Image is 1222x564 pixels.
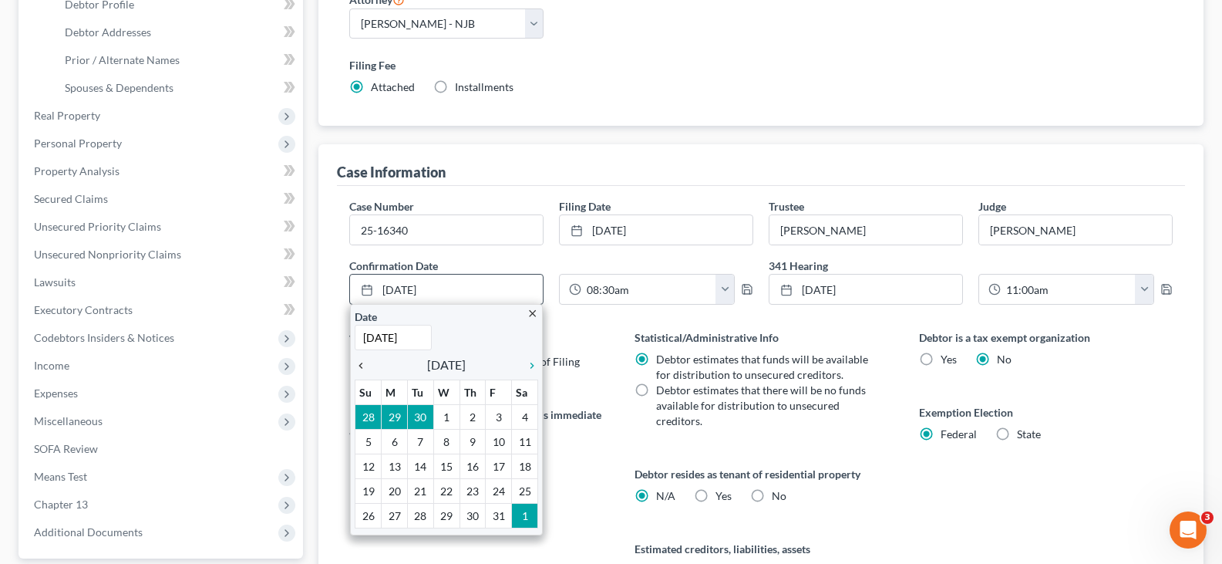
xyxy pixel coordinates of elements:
span: Additional Documents [34,525,143,539]
a: Prior / Alternate Names [52,46,303,74]
a: Debtor Addresses [52,19,303,46]
input: -- : -- [581,275,716,304]
label: Does debtor have any property that needs immediate attention? [349,407,603,439]
input: Enter case number... [350,215,543,245]
label: Exemption Election [919,404,1173,420]
a: Unsecured Nonpriority Claims [22,241,303,268]
td: 27 [382,503,408,528]
td: 8 [433,429,460,454]
span: Lawsuits [34,275,76,289]
input: -- [769,215,962,245]
td: 20 [382,478,408,503]
label: Debtor resides as tenant of residential property [635,466,888,482]
span: SOFA Review [34,442,98,455]
span: Executory Contracts [34,303,133,316]
span: Real Property [34,109,100,122]
label: 341 Hearing [761,258,1180,274]
td: 11 [512,429,538,454]
span: Property Analysis [34,164,120,177]
span: No [772,489,786,502]
td: 16 [460,454,486,478]
a: close [527,304,538,322]
td: 29 [433,503,460,528]
label: Judge [978,198,1006,214]
td: 22 [433,478,460,503]
td: 23 [460,478,486,503]
label: Statistical/Administrative Info [635,329,888,346]
i: chevron_left [355,360,375,372]
td: 18 [512,454,538,478]
td: 19 [355,478,382,503]
i: close [527,308,538,319]
span: Miscellaneous [34,414,103,427]
span: Expenses [34,387,78,400]
div: Case Information [337,163,446,181]
a: [DATE] [560,215,752,245]
input: -- [979,215,1172,245]
a: Secured Claims [22,185,303,213]
span: Codebtors Insiders & Notices [34,331,174,344]
a: [DATE] [769,275,962,304]
td: 25 [512,478,538,503]
span: N/A [656,489,675,502]
td: 10 [486,429,512,454]
td: 12 [355,454,382,478]
span: Personal Property [34,137,122,150]
a: chevron_right [518,356,538,374]
td: 24 [486,478,512,503]
span: Prior / Alternate Names [65,53,180,66]
td: 15 [433,454,460,478]
span: Unsecured Priority Claims [34,220,161,233]
td: 3 [486,404,512,429]
th: F [486,380,512,404]
a: Lawsuits [22,268,303,296]
span: State [1017,427,1041,441]
td: 6 [382,429,408,454]
td: 31 [486,503,512,528]
td: 26 [355,503,382,528]
td: 5 [355,429,382,454]
a: Property Analysis [22,157,303,185]
span: Installments [455,80,513,93]
label: Filing Date [559,198,611,214]
a: Unsecured Priority Claims [22,213,303,241]
label: Trustee [769,198,804,214]
span: Date of Filing [515,355,580,368]
a: [DATE] [350,275,543,304]
label: Date [355,309,377,325]
span: [DATE] [427,356,466,374]
label: Estimated creditors, liabilities, assets [635,541,888,557]
label: Confirmation Date [342,258,761,274]
span: Income [34,359,69,372]
th: W [433,380,460,404]
span: Unsecured Nonpriority Claims [34,248,181,261]
a: SOFA Review [22,435,303,463]
td: 9 [460,429,486,454]
td: 7 [407,429,433,454]
td: 30 [460,503,486,528]
label: Debtor is a tax exempt organization [919,329,1173,346]
input: -- : -- [1001,275,1136,304]
td: 13 [382,454,408,478]
td: 30 [407,404,433,429]
span: Chapter 13 [34,498,88,511]
span: Debtor estimates that there will be no funds available for distribution to unsecured creditors. [656,383,866,427]
td: 2 [460,404,486,429]
a: chevron_left [355,356,375,374]
span: Yes [715,489,732,502]
td: 29 [382,404,408,429]
iframe: Intercom live chat [1170,512,1207,549]
span: Debtor estimates that funds will be available for distribution to unsecured creditors. [656,353,868,381]
span: Means Test [34,470,87,483]
th: Sa [512,380,538,404]
span: Debtor Addresses [65,25,151,39]
span: 3 [1201,512,1214,524]
th: M [382,380,408,404]
td: 17 [486,454,512,478]
td: 4 [512,404,538,429]
span: Federal [941,427,977,441]
label: Version of legal data applied to case [349,329,603,348]
th: Su [355,380,382,404]
td: 1 [512,503,538,528]
td: 1 [433,404,460,429]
